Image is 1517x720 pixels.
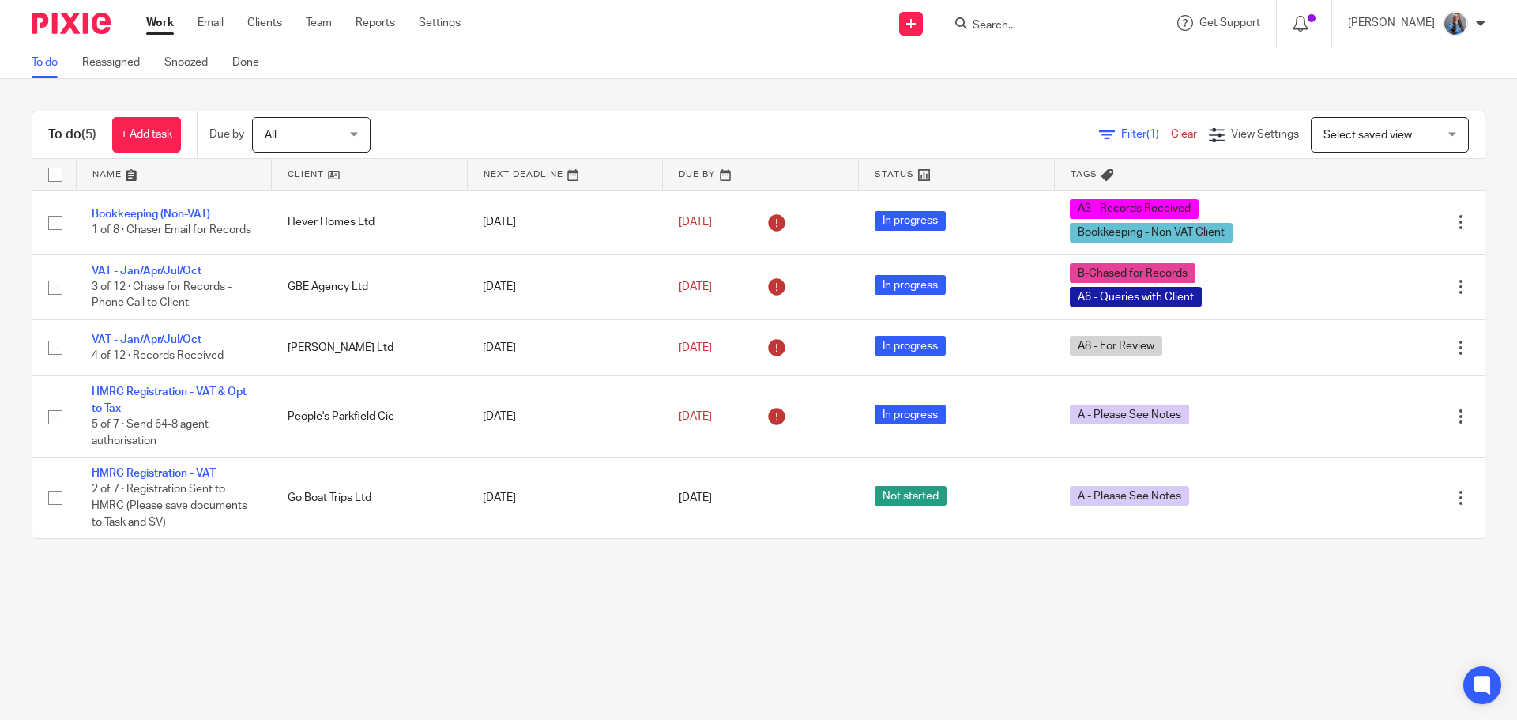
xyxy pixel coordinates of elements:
[164,47,220,78] a: Snoozed
[1070,223,1233,243] span: Bookkeeping - Non VAT Client
[232,47,271,78] a: Done
[1070,263,1195,283] span: B-Chased for Records
[198,15,224,31] a: Email
[32,13,111,34] img: Pixie
[306,15,332,31] a: Team
[875,275,946,295] span: In progress
[875,211,946,231] span: In progress
[1121,129,1171,140] span: Filter
[247,15,282,31] a: Clients
[1070,336,1162,356] span: A8 - For Review
[875,405,946,424] span: In progress
[32,47,70,78] a: To do
[92,386,247,413] a: HMRC Registration - VAT & Opt to Tax
[92,281,232,309] span: 3 of 12 · Chase for Records - Phone Call to Client
[1070,405,1189,424] span: A - Please See Notes
[92,468,216,479] a: HMRC Registration - VAT
[146,15,174,31] a: Work
[1146,129,1159,140] span: (1)
[272,376,468,458] td: People's Parkfield Cic
[265,130,277,141] span: All
[1070,287,1202,307] span: A6 - Queries with Client
[971,19,1113,33] input: Search
[82,47,152,78] a: Reassigned
[1071,170,1097,179] span: Tags
[92,225,251,236] span: 1 of 8 · Chaser Email for Records
[467,458,663,539] td: [DATE]
[679,281,712,292] span: [DATE]
[272,319,468,375] td: [PERSON_NAME] Ltd
[1171,129,1197,140] a: Clear
[92,484,247,528] span: 2 of 7 · Registration Sent to HMRC (Please save documents to Task and SV)
[679,411,712,422] span: [DATE]
[875,486,947,506] span: Not started
[81,128,96,141] span: (5)
[92,334,201,345] a: VAT - Jan/Apr/Jul/Oct
[92,419,209,447] span: 5 of 7 · Send 64-8 agent authorisation
[467,190,663,254] td: [DATE]
[92,209,210,220] a: Bookkeeping (Non-VAT)
[419,15,461,31] a: Settings
[1443,11,1468,36] img: Amanda-scaled.jpg
[1199,17,1260,28] span: Get Support
[272,190,468,254] td: Hever Homes Ltd
[467,319,663,375] td: [DATE]
[1348,15,1435,31] p: [PERSON_NAME]
[679,217,712,228] span: [DATE]
[112,117,181,153] a: + Add task
[48,126,96,143] h1: To do
[356,15,395,31] a: Reports
[92,266,201,277] a: VAT - Jan/Apr/Jul/Oct
[92,350,224,361] span: 4 of 12 · Records Received
[209,126,244,142] p: Due by
[1323,130,1412,141] span: Select saved view
[875,336,946,356] span: In progress
[272,458,468,539] td: Go Boat Trips Ltd
[679,492,712,503] span: [DATE]
[272,254,468,319] td: GBE Agency Ltd
[1070,486,1189,506] span: A - Please See Notes
[1070,199,1199,219] span: A3 - Records Received
[467,254,663,319] td: [DATE]
[467,376,663,458] td: [DATE]
[1231,129,1299,140] span: View Settings
[679,342,712,353] span: [DATE]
